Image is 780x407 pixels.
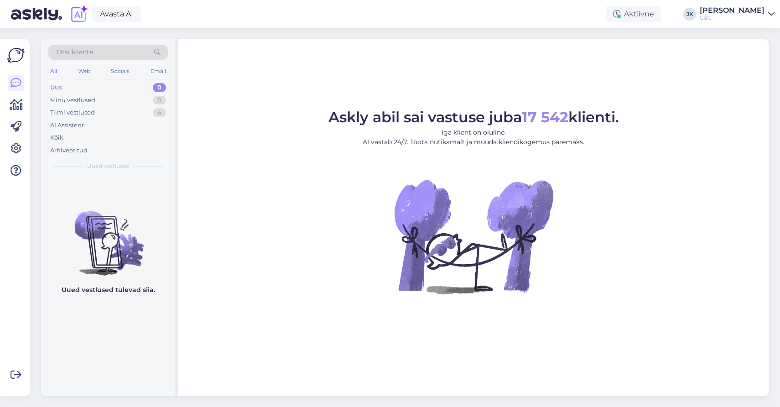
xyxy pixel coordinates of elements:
[57,47,93,57] span: Otsi kliente
[50,133,63,142] div: Kõik
[50,96,95,105] div: Minu vestlused
[92,6,141,22] a: Avasta AI
[48,65,59,77] div: All
[50,146,88,155] div: Arhiveeritud
[50,83,62,92] div: Uus
[62,285,155,295] p: Uued vestlused tulevad siia.
[522,108,568,126] b: 17 542
[76,65,92,77] div: Web
[153,83,166,92] div: 0
[700,7,775,21] a: [PERSON_NAME]C&C
[41,195,175,277] img: No chats
[328,108,619,126] span: Askly abil sai vastuse juba klienti.
[109,65,131,77] div: Socials
[700,14,764,21] div: C&C
[50,121,84,130] div: AI Assistent
[153,108,166,117] div: 4
[69,5,88,24] img: explore-ai
[50,108,95,117] div: Tiimi vestlused
[153,96,166,105] div: 0
[87,162,130,170] span: Uued vestlused
[328,128,619,147] p: Iga klient on oluline. AI vastab 24/7. Tööta nutikamalt ja muuda kliendikogemus paremaks.
[7,47,25,64] img: Askly Logo
[391,154,556,318] img: No Chat active
[606,6,661,22] div: Aktiivne
[149,65,168,77] div: Email
[700,7,764,14] div: [PERSON_NAME]
[683,8,696,21] div: JK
